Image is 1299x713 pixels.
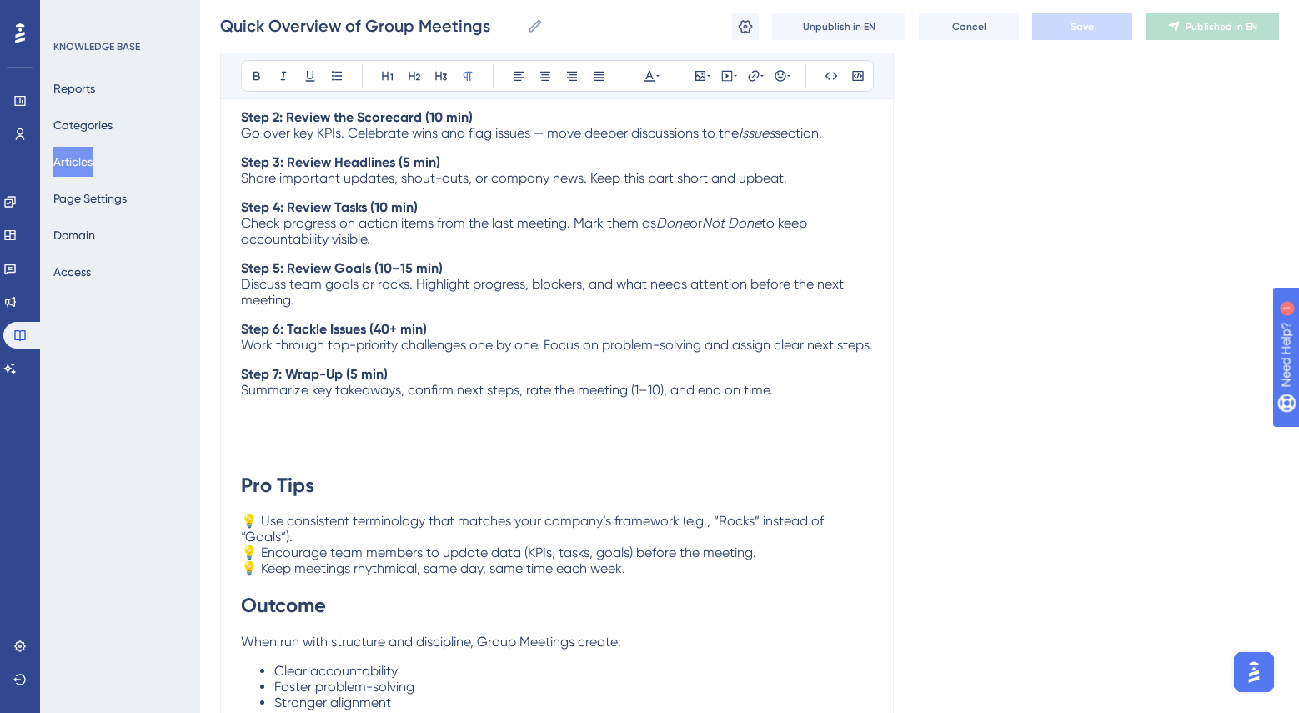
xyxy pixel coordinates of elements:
[952,20,986,33] span: Cancel
[274,679,414,695] span: Faster problem-solving
[241,634,621,650] span: When run with structure and discipline, Group Meetings create:
[1229,647,1279,697] iframe: UserGuiding AI Assistant Launcher
[53,257,91,287] button: Access
[241,560,625,576] span: 💡 Keep meetings rhythmical, same day, same time each week.
[116,8,121,22] div: 1
[53,40,140,53] div: KNOWLEDGE BASE
[775,125,822,141] span: section.
[803,20,875,33] span: Unpublish in EN
[274,695,391,710] span: Stronger alignment
[274,663,398,679] span: Clear accountability
[241,276,847,308] span: Discuss team goals or rocks. Highlight progress, blockers, and what needs attention before the ne...
[1146,13,1279,40] button: Published in EN
[772,13,905,40] button: Unpublish in EN
[220,14,520,38] input: Article Name
[53,73,95,103] button: Reports
[690,215,702,231] span: or
[53,220,95,250] button: Domain
[241,473,314,497] strong: Pro Tips
[241,215,810,247] span: to keep accountability visible.
[241,337,873,353] span: Work through top-priority challenges one by one. Focus on problem-solving and assign clear next s...
[241,382,773,398] span: Summarize key takeaways, confirm next steps, rate the meeting (1–10), and end on time.
[53,147,93,177] button: Articles
[1032,13,1132,40] button: Save
[241,366,388,382] strong: Step 7: Wrap-Up (5 min)
[39,4,104,24] span: Need Help?
[656,215,690,231] em: Done
[241,593,326,617] strong: Outcome
[241,545,756,560] span: 💡 Encourage team members to update data (KPIs, tasks, goals) before the meeting.
[241,109,473,125] strong: Step 2: Review the Scorecard (10 min)
[1186,20,1257,33] span: Published in EN
[919,13,1019,40] button: Cancel
[241,215,656,231] span: Check progress on action items from the last meeting. Mark them as
[739,125,775,141] em: Issues
[241,260,443,276] strong: Step 5: Review Goals (10–15 min)
[1071,20,1094,33] span: Save
[241,154,440,170] strong: Step 3: Review Headlines (5 min)
[53,183,127,213] button: Page Settings
[241,321,427,337] strong: Step 6: Tackle Issues (40+ min)
[241,170,787,186] span: Share important updates, shout-outs, or company news. Keep this part short and upbeat.
[241,199,418,215] strong: Step 4: Review Tasks (10 min)
[702,215,761,231] em: Not Done
[241,125,739,141] span: Go over key KPIs. Celebrate wins and flag issues — move deeper discussions to the
[241,513,827,545] span: 💡 Use consistent terminology that matches your company’s framework (e.g., “Rocks” instead of “Goa...
[53,110,113,140] button: Categories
